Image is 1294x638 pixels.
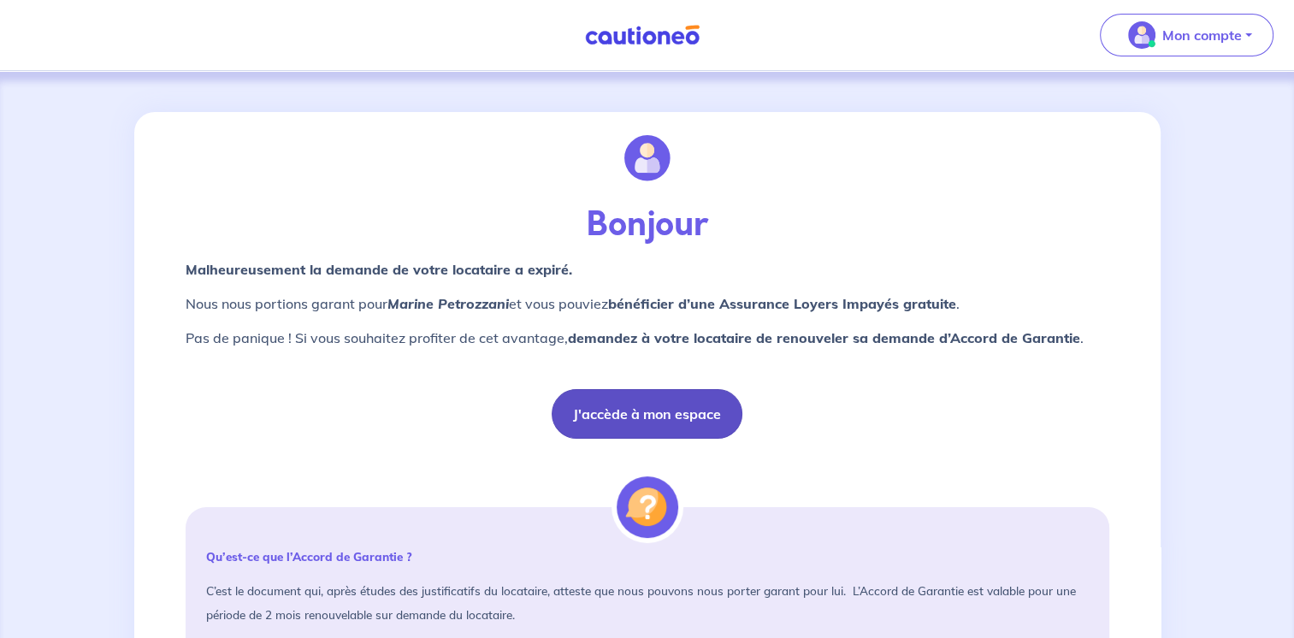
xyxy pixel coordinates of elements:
[1162,25,1242,45] p: Mon compte
[624,135,671,181] img: illu_account.svg
[1100,14,1273,56] button: illu_account_valid_menu.svgMon compte
[206,549,411,564] strong: Qu’est-ce que l’Accord de Garantie ?
[186,204,1109,245] p: Bonjour
[578,25,706,46] img: Cautioneo
[568,329,1080,346] strong: demandez à votre locataire de renouveler sa demande d’Accord de Garantie
[186,293,1109,314] p: Nous nous portions garant pour et vous pouviez .
[186,261,572,278] strong: Malheureusement la demande de votre locataire a expiré.
[1128,21,1155,49] img: illu_account_valid_menu.svg
[552,389,742,439] button: J'accède à mon espace
[608,295,956,312] strong: bénéficier d’une Assurance Loyers Impayés gratuite
[186,328,1109,348] p: Pas de panique ! Si vous souhaitez profiter de cet avantage, .
[387,295,509,312] em: Marine Petrozzani
[206,579,1089,627] p: C’est le document qui, après études des justificatifs du locataire, atteste que nous pouvons nous...
[617,476,678,538] img: illu_alert_question.svg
